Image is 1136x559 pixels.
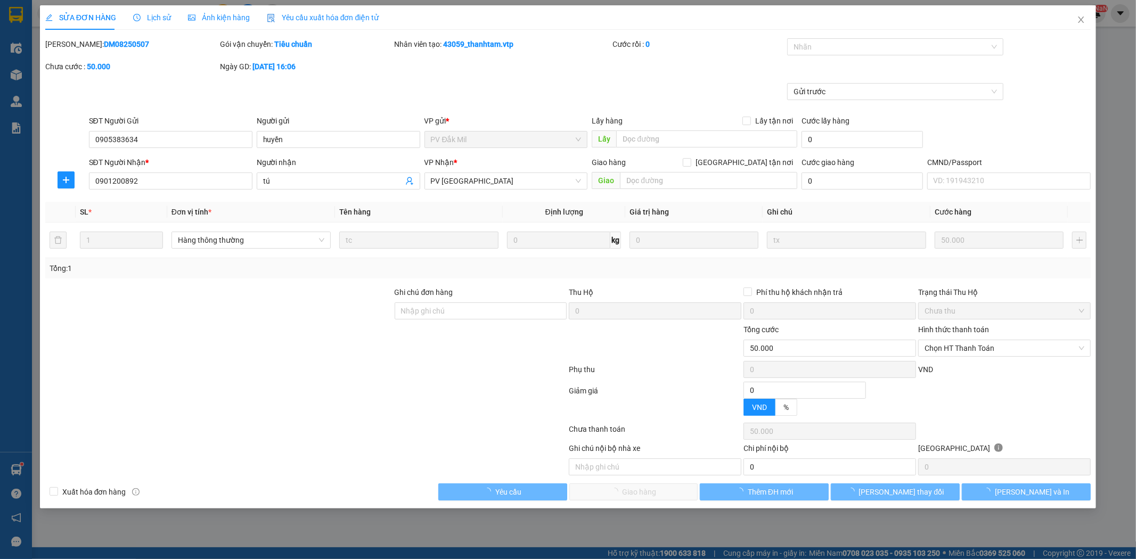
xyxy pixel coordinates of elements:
[37,64,124,72] strong: BIÊN NHẬN GỬI HÀNG HOÁ
[995,486,1069,498] span: [PERSON_NAME] và In
[847,488,859,495] span: loading
[610,232,621,249] span: kg
[802,117,849,125] label: Cước lấy hàng
[645,40,650,48] b: 0
[171,208,211,216] span: Đơn vị tính
[405,177,414,185] span: user-add
[267,14,275,22] img: icon
[45,38,218,50] div: [PERSON_NAME]:
[444,40,514,48] b: 43059_thanhtam.vtp
[11,24,24,51] img: logo
[592,158,626,167] span: Giao hàng
[28,17,86,57] strong: CÔNG TY TNHH [GEOGRAPHIC_DATA] 214 QL13 - P.26 - Q.BÌNH THẠNH - TP HCM 1900888606
[568,423,743,442] div: Chưa thanh toán
[339,208,371,216] span: Tên hàng
[81,74,99,89] span: Nơi nhận:
[794,84,997,100] span: Gửi trước
[983,488,995,495] span: loading
[592,117,623,125] span: Lấy hàng
[104,40,149,48] b: DM08250507
[802,172,923,190] input: Cước giao hàng
[108,40,150,48] span: TB08250260
[45,13,116,22] span: SỬA ĐƠN HÀNG
[831,483,960,500] button: [PERSON_NAME] thay đổi
[89,115,252,127] div: SĐT Người Gửi
[752,286,847,298] span: Phí thu hộ khách nhận trả
[736,488,748,495] span: loading
[87,62,110,71] b: 50.000
[50,232,67,249] button: delete
[918,442,1091,458] div: [GEOGRAPHIC_DATA]
[431,131,582,147] span: PV Đắk Mil
[438,483,567,500] button: Yêu cầu
[395,288,453,297] label: Ghi chú đơn hàng
[132,488,140,496] span: info-circle
[616,130,797,147] input: Dọc đường
[612,38,785,50] div: Cước rồi :
[220,61,393,72] div: Ngày GD:
[918,365,933,374] span: VND
[101,48,150,56] span: 12:34:54 [DATE]
[267,13,379,22] span: Yêu cầu xuất hóa đơn điện tử
[743,325,779,334] span: Tổng cước
[1066,5,1096,35] button: Close
[859,486,944,498] span: [PERSON_NAME] thay đổi
[691,157,797,168] span: [GEOGRAPHIC_DATA] tận nơi
[58,176,74,184] span: plus
[395,38,611,50] div: Nhân viên tạo:
[339,232,498,249] input: VD: Bàn, Ghế
[107,75,148,86] span: PV [PERSON_NAME]
[424,158,454,167] span: VP Nhận
[568,385,743,421] div: Giảm giá
[620,172,797,189] input: Dọc đường
[50,262,438,274] div: Tổng: 1
[1077,15,1085,24] span: close
[925,340,1084,356] span: Chọn HT Thanh Toán
[188,14,195,21] span: picture
[484,488,495,495] span: loading
[743,442,916,458] div: Chi phí nội bộ
[927,157,1091,168] div: CMND/Passport
[569,458,741,475] input: Nhập ghi chú
[257,157,420,168] div: Người nhận
[431,173,582,189] span: PV Tân Bình
[569,483,698,500] button: Giao hàng
[80,208,88,216] span: SL
[220,38,393,50] div: Gói vận chuyển:
[545,208,583,216] span: Định lượng
[700,483,829,500] button: Thêm ĐH mới
[935,232,1064,249] input: 0
[751,115,797,127] span: Lấy tận nơi
[178,232,324,248] span: Hàng thông thường
[802,158,854,167] label: Cước giao hàng
[802,131,923,148] input: Cước lấy hàng
[569,288,593,297] span: Thu Hộ
[252,62,296,71] b: [DATE] 16:06
[763,202,930,223] th: Ghi chú
[630,232,758,249] input: 0
[918,286,1091,298] div: Trạng thái Thu Hộ
[752,403,767,412] span: VND
[45,14,53,21] span: edit
[188,13,250,22] span: Ảnh kiện hàng
[592,172,620,189] span: Giao
[133,14,141,21] span: clock-circle
[962,483,1091,500] button: [PERSON_NAME] và In
[783,403,789,412] span: %
[58,171,75,188] button: plus
[395,302,567,319] input: Ghi chú đơn hàng
[994,443,1003,452] span: info-circle
[630,208,669,216] span: Giá trị hàng
[925,303,1084,319] span: Chưa thu
[918,325,989,334] label: Hình thức thanh toán
[568,364,743,382] div: Phụ thu
[89,157,252,168] div: SĐT Người Nhận
[11,74,22,89] span: Nơi gửi:
[424,115,588,127] div: VP gửi
[58,486,130,498] span: Xuất hóa đơn hàng
[1072,232,1086,249] button: plus
[592,130,616,147] span: Lấy
[767,232,926,249] input: Ghi Chú
[748,486,793,498] span: Thêm ĐH mới
[495,486,521,498] span: Yêu cầu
